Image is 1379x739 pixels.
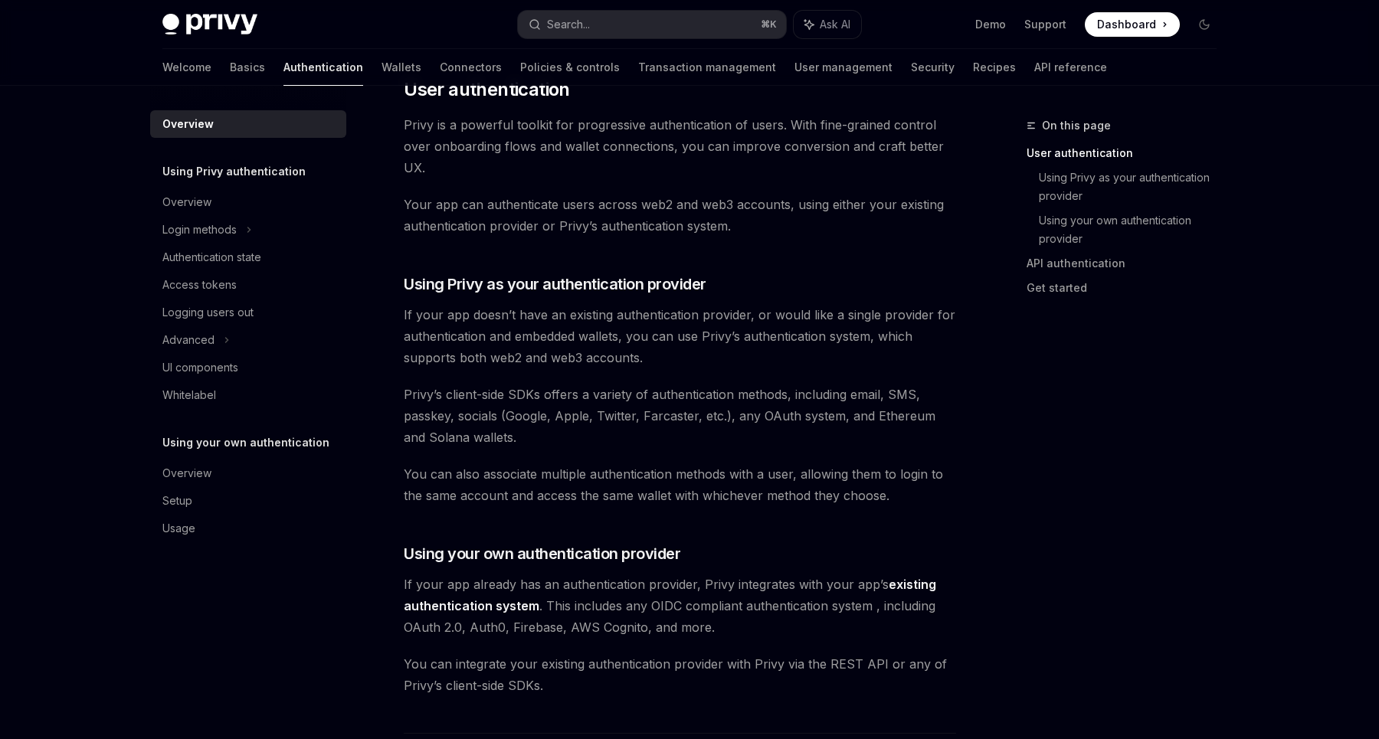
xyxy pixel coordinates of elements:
a: Logging users out [150,299,346,326]
a: Demo [975,17,1006,32]
img: dark logo [162,14,257,35]
span: On this page [1042,116,1111,135]
span: ⌘ K [761,18,777,31]
div: Login methods [162,221,237,239]
a: Welcome [162,49,211,86]
a: Get started [1027,276,1229,300]
a: API reference [1034,49,1107,86]
span: Ask AI [820,17,850,32]
button: Ask AI [794,11,861,38]
div: Search... [547,15,590,34]
span: Using your own authentication provider [404,543,680,564]
a: Security [911,49,955,86]
div: Overview [162,115,214,133]
a: Usage [150,515,346,542]
a: Policies & controls [520,49,620,86]
span: If your app already has an authentication provider, Privy integrates with your app’s . This inclu... [404,574,956,638]
a: Using your own authentication provider [1039,208,1229,251]
h5: Using your own authentication [162,433,329,452]
div: Logging users out [162,303,254,322]
a: Overview [150,110,346,138]
button: Search...⌘K [518,11,786,38]
div: Usage [162,519,195,538]
div: Setup [162,492,192,510]
a: Overview [150,188,346,216]
div: Advanced [162,331,215,349]
a: Authentication state [150,244,346,271]
span: Privy’s client-side SDKs offers a variety of authentication methods, including email, SMS, passke... [404,384,956,448]
span: User authentication [404,77,570,102]
div: UI components [162,358,238,377]
div: Whitelabel [162,386,216,404]
a: Transaction management [638,49,776,86]
div: Authentication state [162,248,261,266]
a: API authentication [1027,251,1229,276]
a: User management [794,49,893,86]
span: Your app can authenticate users across web2 and web3 accounts, using either your existing authent... [404,194,956,237]
a: Overview [150,459,346,487]
a: Recipes [973,49,1016,86]
a: Authentication [283,49,363,86]
a: Using Privy as your authentication provider [1039,165,1229,208]
a: Connectors [440,49,502,86]
a: Basics [230,49,265,86]
button: Toggle dark mode [1192,12,1217,37]
div: Overview [162,464,211,482]
a: Access tokens [150,271,346,299]
h5: Using Privy authentication [162,162,306,181]
span: You can also associate multiple authentication methods with a user, allowing them to login to the... [404,463,956,506]
a: User authentication [1027,141,1229,165]
a: Support [1024,17,1066,32]
a: Wallets [382,49,421,86]
span: Dashboard [1097,17,1156,32]
span: If your app doesn’t have an existing authentication provider, or would like a single provider for... [404,304,956,368]
a: UI components [150,354,346,381]
a: Setup [150,487,346,515]
div: Access tokens [162,276,237,294]
span: Using Privy as your authentication provider [404,273,706,295]
a: Whitelabel [150,381,346,409]
span: You can integrate your existing authentication provider with Privy via the REST API or any of Pri... [404,653,956,696]
a: Dashboard [1085,12,1180,37]
span: Privy is a powerful toolkit for progressive authentication of users. With fine-grained control ov... [404,114,956,178]
div: Overview [162,193,211,211]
